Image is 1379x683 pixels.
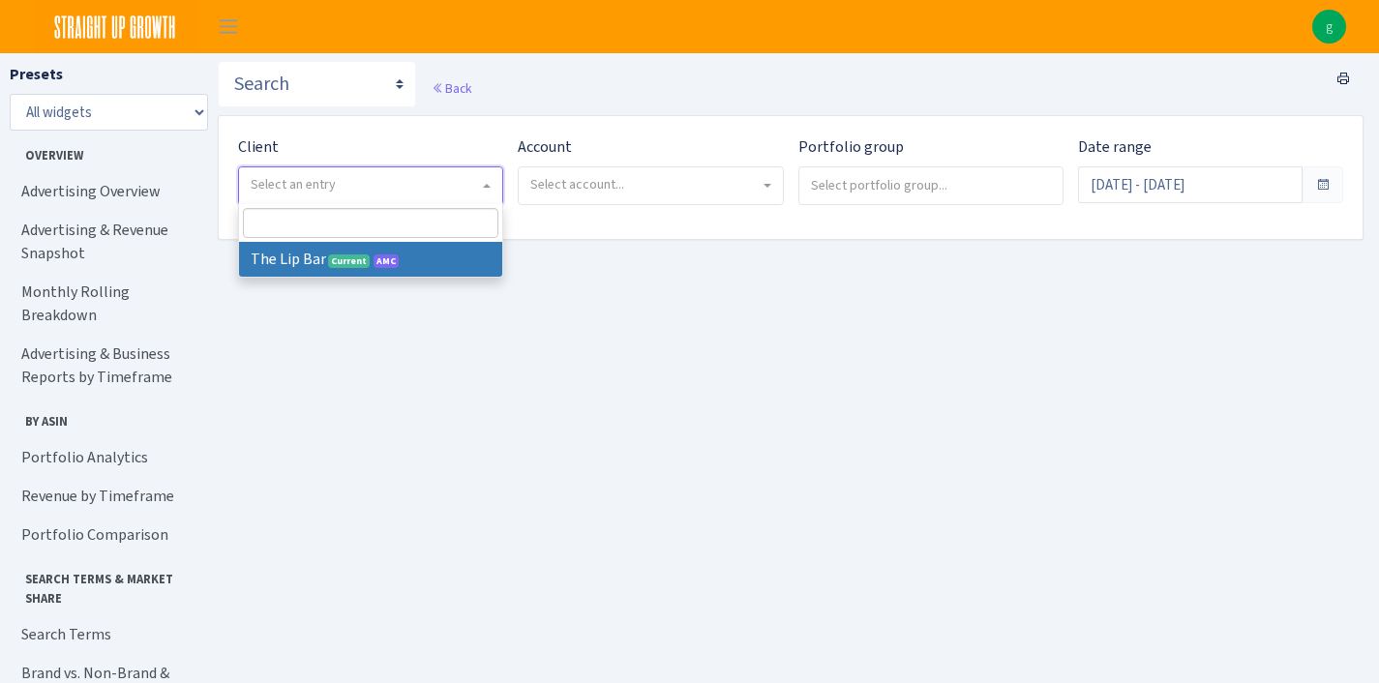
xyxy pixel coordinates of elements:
[239,242,502,277] li: The Lip Bar
[11,404,202,431] span: By ASIN
[10,615,203,654] a: Search Terms
[10,63,63,86] label: Presets
[10,477,203,516] a: Revenue by Timeframe
[251,175,336,193] span: Select an entry
[798,135,904,159] label: Portfolio group
[374,254,399,268] span: AMC
[10,172,203,211] a: Advertising Overview
[10,516,203,554] a: Portfolio Comparison
[799,167,1063,202] input: Select portfolio group...
[11,138,202,164] span: Overview
[204,11,253,43] button: Toggle navigation
[1312,10,1346,44] a: g
[1312,10,1346,44] img: gina
[328,254,370,268] span: Current
[11,562,202,607] span: Search Terms & Market Share
[432,79,471,97] a: Back
[10,438,203,477] a: Portfolio Analytics
[10,335,203,397] a: Advertising & Business Reports by Timeframe
[10,211,203,273] a: Advertising & Revenue Snapshot
[530,175,624,193] span: Select account...
[10,273,203,335] a: Monthly Rolling Breakdown
[238,135,279,159] label: Client
[1078,135,1152,159] label: Date range
[518,135,572,159] label: Account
